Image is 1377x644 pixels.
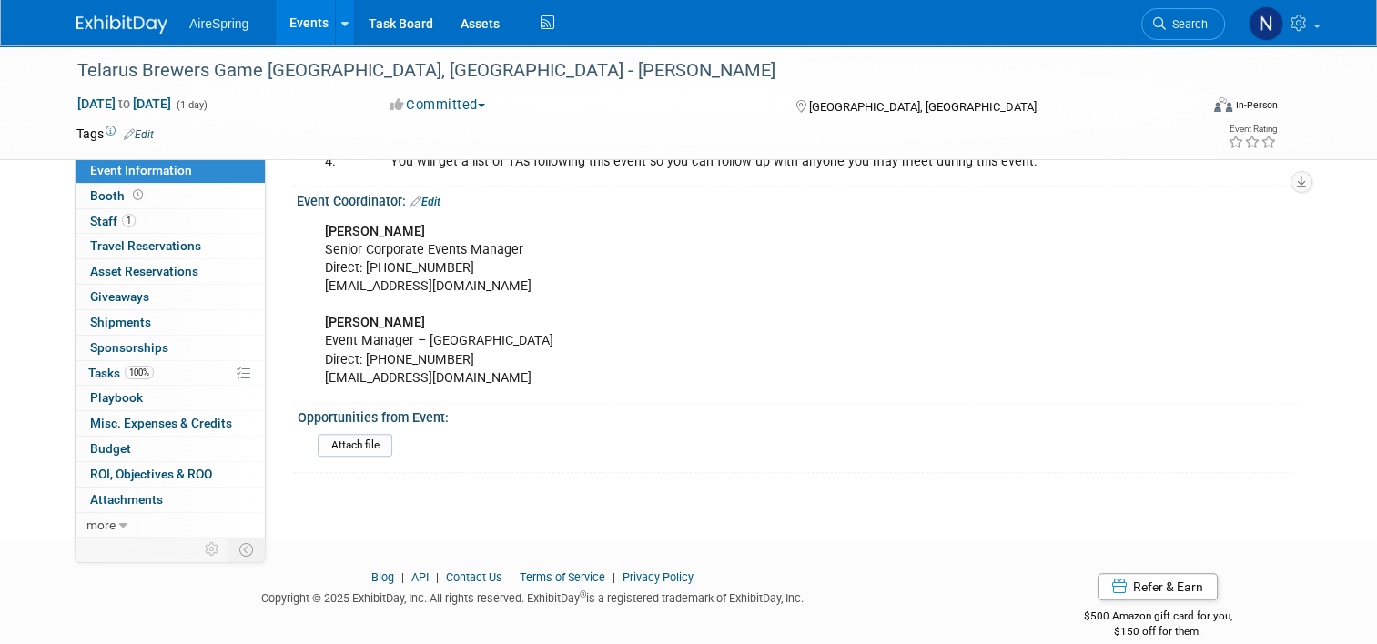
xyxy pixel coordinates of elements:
b: [PERSON_NAME] [325,315,425,330]
a: Contact Us [446,570,502,584]
td: Toggle Event Tabs [228,538,266,561]
span: Playbook [90,390,143,405]
a: Giveaways [76,285,265,309]
span: Budget [90,441,131,456]
a: more [76,513,265,538]
a: Edit [124,128,154,141]
span: | [505,570,517,584]
span: | [431,570,443,584]
div: $150 off for them. [1015,624,1301,639]
span: ROI, Objectives & ROO [90,467,212,481]
button: Committed [384,96,492,115]
span: Attachments [90,492,163,507]
span: to [116,96,133,111]
a: Terms of Service [520,570,605,584]
a: Asset Reservations [76,259,265,284]
a: Privacy Policy [623,570,694,584]
a: API [411,570,429,584]
span: Staff [90,214,136,228]
td: Tags [76,125,154,143]
span: Search [1166,17,1208,31]
div: In-Person [1235,98,1278,112]
a: Sponsorships [76,336,265,360]
a: Staff1 [76,209,265,234]
div: Copyright © 2025 ExhibitDay, Inc. All rights reserved. ExhibitDay is a registered trademark of Ex... [76,586,987,607]
span: Travel Reservations [90,238,201,253]
span: | [608,570,620,584]
span: Booth [90,188,147,203]
div: Event Rating [1228,125,1277,134]
span: [DATE] [DATE] [76,96,172,112]
a: Travel Reservations [76,234,265,258]
div: Event Format [1100,95,1278,122]
span: more [86,518,116,532]
span: Asset Reservations [90,264,198,278]
span: [GEOGRAPHIC_DATA], [GEOGRAPHIC_DATA] [809,100,1037,114]
div: Telarus Brewers Game [GEOGRAPHIC_DATA], [GEOGRAPHIC_DATA] - [PERSON_NAME] [71,55,1176,87]
span: Booth not reserved yet [129,188,147,202]
span: 100% [125,366,154,379]
a: Booth [76,184,265,208]
span: AireSpring [189,16,248,31]
a: Attachments [76,488,265,512]
span: Shipments [90,315,151,329]
a: Blog [371,570,394,584]
img: Natalie Pyron [1249,6,1283,41]
span: Event Information [90,163,192,177]
sup: ® [580,589,586,599]
span: 1 [122,214,136,227]
a: Event Information [76,158,265,183]
a: Edit [410,196,440,208]
span: Tasks [88,366,154,380]
a: Misc. Expenses & Credits [76,411,265,436]
span: | [397,570,409,584]
b: [PERSON_NAME] [325,224,425,239]
span: Giveaways [90,289,149,304]
a: Refer & Earn [1098,573,1218,600]
div: Event Coordinator: [297,187,1301,211]
a: Budget [76,437,265,461]
div: Opportunities from Event: [298,404,1292,427]
a: Playbook [76,386,265,410]
div: $500 Amazon gift card for you, [1015,597,1301,639]
td: Personalize Event Tab Strip [197,538,228,561]
a: ROI, Objectives & ROO [76,462,265,487]
img: ExhibitDay [76,15,167,34]
span: Misc. Expenses & Credits [90,416,232,430]
a: Shipments [76,310,265,335]
a: Tasks100% [76,361,265,386]
span: (1 day) [175,99,208,111]
span: Sponsorships [90,340,168,355]
img: Format-Inperson.png [1214,97,1232,112]
div: Senior Corporate Events Manager Direct: [PHONE_NUMBER] [EMAIL_ADDRESS][DOMAIN_NAME] Event Manager... [312,214,1106,397]
a: Search [1141,8,1225,40]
